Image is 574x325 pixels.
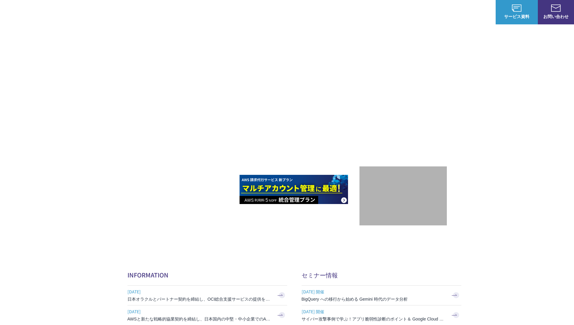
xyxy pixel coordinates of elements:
span: サービス資料 [496,13,538,20]
h3: 日本オラクルとパートナー契約を締結し、OCI総合支援サービスの提供を開始 [127,296,272,302]
img: AWS請求代行サービス 統合管理プラン [240,175,348,204]
p: 業種別ソリューション [349,9,397,15]
span: [DATE] [127,307,272,316]
h3: サイバー攻撃事例で学ぶ！アプリ脆弱性診断のポイント＆ Google Cloud セキュリティ対策 [302,316,446,322]
em: AWS [396,116,410,125]
h2: セミナー情報 [302,271,461,279]
p: 最上位プレミアティア サービスパートナー [369,116,438,139]
img: AWSとの戦略的協業契約 締結 [127,175,236,204]
h2: INFORMATION [127,271,287,279]
img: お問い合わせ [551,5,561,12]
span: [DATE] [127,287,272,296]
a: AWS総合支援サービス C-Chorus NHN テコラスAWS総合支援サービス [9,5,113,19]
img: 契約件数 [372,175,435,219]
p: ナレッジ [438,9,461,15]
span: [DATE] 開催 [302,307,446,316]
a: [DATE] AWSと新たな戦略的協業契約を締結し、日本国内の中堅・中小企業でのAWS活用を加速 [127,305,287,325]
img: AWS総合支援サービス C-Chorus サービス資料 [512,5,522,12]
a: [DATE] 開催 サイバー攻撃事例で学ぶ！アプリ脆弱性診断のポイント＆ Google Cloud セキュリティ対策 [302,305,461,325]
a: [DATE] 日本オラクルとパートナー契約を締結し、OCI総合支援サービスの提供を開始 [127,286,287,305]
span: [DATE] 開催 [302,287,446,296]
a: 導入事例 [409,9,426,15]
p: 強み [287,9,302,15]
h1: AWS ジャーニーの 成功を実現 [127,99,359,157]
a: ログイン [473,9,490,15]
span: お問い合わせ [538,13,574,20]
h3: AWSと新たな戦略的協業契約を締結し、日本国内の中堅・中小企業でのAWS活用を加速 [127,316,272,322]
a: [DATE] 開催 BigQuery への移行から始める Gemini 時代のデータ分析 [302,286,461,305]
span: NHN テコラス AWS総合支援サービス [69,6,113,18]
p: サービス [314,9,337,15]
h3: BigQuery への移行から始める Gemini 時代のデータ分析 [302,296,446,302]
img: AWSプレミアティアサービスパートナー [376,54,430,109]
p: AWSの導入からコスト削減、 構成・運用の最適化からデータ活用まで 規模や業種業態を問わない マネージドサービスで [127,67,359,93]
